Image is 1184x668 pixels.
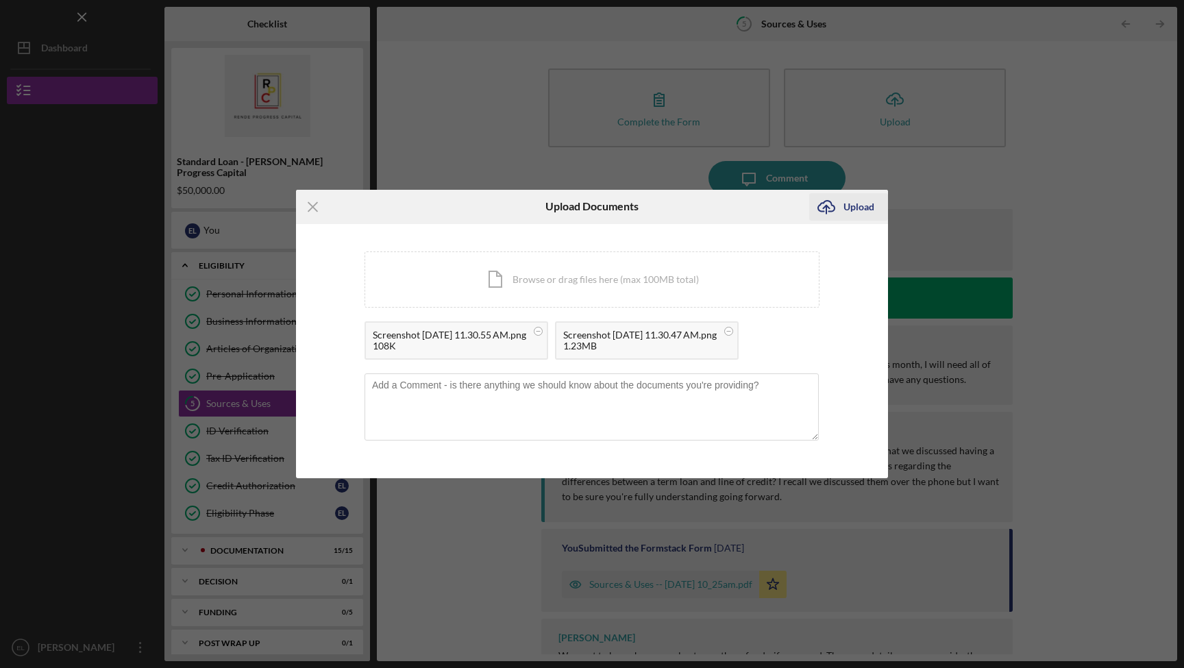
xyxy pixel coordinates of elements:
[545,200,639,212] h6: Upload Documents
[563,341,717,351] div: 1.23MB
[373,341,526,351] div: 108K
[373,330,526,341] div: Screenshot [DATE] 11.30.55 AM.png
[809,193,888,221] button: Upload
[563,330,717,341] div: Screenshot [DATE] 11.30.47 AM.png
[843,193,874,221] div: Upload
